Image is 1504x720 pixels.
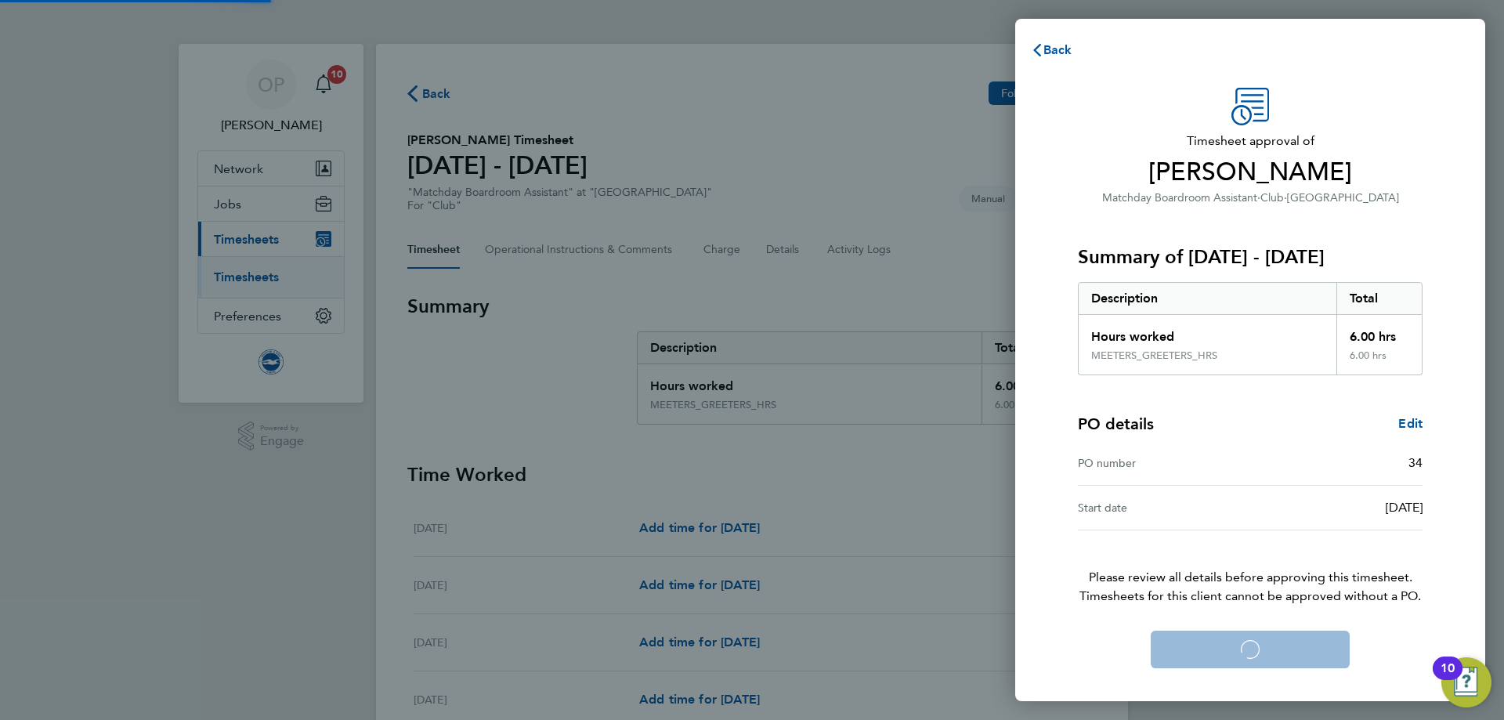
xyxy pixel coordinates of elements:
[1059,587,1441,606] span: Timesheets for this client cannot be approved without a PO.
[1102,191,1257,204] span: Matchday Boardroom Assistant
[1059,530,1441,606] p: Please review all details before approving this timesheet.
[1287,191,1399,204] span: [GEOGRAPHIC_DATA]
[1284,191,1287,204] span: ·
[1015,34,1088,66] button: Back
[1260,191,1284,204] span: Club
[1441,657,1491,707] button: Open Resource Center, 10 new notifications
[1336,315,1423,349] div: 6.00 hrs
[1398,416,1423,431] span: Edit
[1078,244,1423,270] h3: Summary of [DATE] - [DATE]
[1079,315,1336,349] div: Hours worked
[1078,413,1154,435] h4: PO details
[1043,42,1072,57] span: Back
[1336,283,1423,314] div: Total
[1441,668,1455,689] div: 10
[1078,157,1423,188] span: [PERSON_NAME]
[1078,498,1250,517] div: Start date
[1250,498,1423,517] div: [DATE]
[1078,454,1250,472] div: PO number
[1078,132,1423,150] span: Timesheet approval of
[1408,455,1423,470] span: 34
[1257,191,1260,204] span: ·
[1091,349,1217,362] div: MEETERS_GREETERS_HRS
[1078,282,1423,375] div: Summary of 01 - 31 Aug 2025
[1336,349,1423,374] div: 6.00 hrs
[1398,414,1423,433] a: Edit
[1079,283,1336,314] div: Description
